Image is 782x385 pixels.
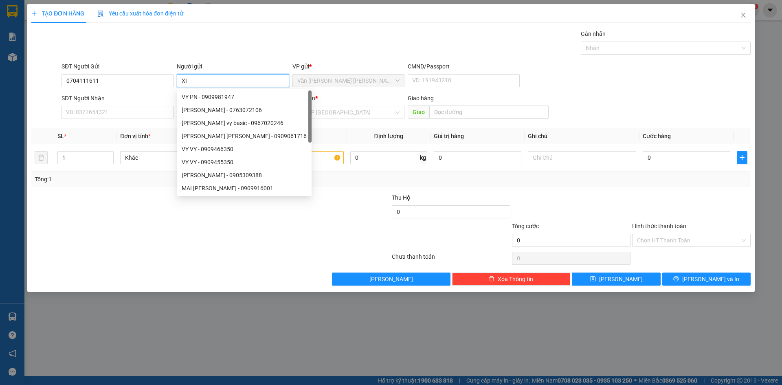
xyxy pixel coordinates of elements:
div: MAI [PERSON_NAME] - 0909916001 [182,184,307,193]
span: save [590,276,596,282]
div: Người gửi [177,62,289,71]
div: thục vy basic - 0967020246 [177,117,312,130]
img: logo.jpg [88,10,108,30]
div: VY PN - 0909981947 [177,90,312,103]
span: printer [673,276,679,282]
b: [DOMAIN_NAME] [68,31,112,37]
img: logo.jpg [10,10,51,51]
div: [PERSON_NAME] - 0905309388 [182,171,307,180]
div: SĐT Người Gửi [62,62,174,71]
span: Khác [125,152,224,164]
div: VY VY - 0909466350 [177,143,312,156]
button: [PERSON_NAME] [332,273,450,286]
img: icon [97,11,104,17]
span: Giá trị hàng [434,133,464,139]
div: VY VY - 0909466350 [182,145,307,154]
span: plus [737,154,747,161]
div: VY LINH - 0905309388 [177,169,312,182]
span: Yêu cầu xuất hóa đơn điện tử [97,10,183,17]
button: Close [732,4,755,27]
div: vy kha - 0763072106 [177,103,312,117]
input: Dọc đường [429,106,549,119]
button: printer[PERSON_NAME] và In [662,273,751,286]
label: Hình thức thanh toán [632,223,686,229]
div: VY PN - 0909981947 [182,92,307,101]
span: Giao hàng [408,95,434,101]
div: [PERSON_NAME] vy basic - 0967020246 [182,119,307,128]
span: [PERSON_NAME] [599,275,643,284]
span: delete [489,276,494,282]
span: Giao [408,106,429,119]
span: Văn Phòng Trần Phú (Mường Thanh) [297,75,400,87]
button: deleteXóa Thông tin [452,273,571,286]
span: Xóa Thông tin [498,275,533,284]
button: plus [737,151,747,164]
span: Đơn vị tính [120,133,151,139]
div: VY VY - 0909455350 [182,158,307,167]
span: Định lượng [374,133,403,139]
li: (c) 2017 [68,39,112,49]
span: Cước hàng [643,133,671,139]
div: SĐT Người Nhận [62,94,174,103]
div: Chưa thanh toán [391,252,511,266]
button: save[PERSON_NAME] [572,273,660,286]
div: [PERSON_NAME] [PERSON_NAME] - 0909061716 [182,132,307,141]
span: [PERSON_NAME] [369,275,413,284]
span: kg [419,151,427,164]
div: BALO VY ANH - 0909061716 [177,130,312,143]
div: CMND/Passport [408,62,520,71]
input: Ghi Chú [528,151,636,164]
b: BIÊN NHẬN GỬI HÀNG [53,12,78,64]
th: Ghi chú [525,128,639,144]
button: delete [35,151,48,164]
div: MAI VY QUANG - 0909916001 [177,182,312,195]
label: Gán nhãn [581,31,606,37]
span: Tổng cước [512,223,539,229]
div: [PERSON_NAME] - 0763072106 [182,106,307,114]
span: [PERSON_NAME] và In [682,275,739,284]
div: Tổng: 1 [35,175,302,184]
span: TẠO ĐƠN HÀNG [31,10,84,17]
span: close [740,12,747,18]
span: SL [57,133,64,139]
span: plus [31,11,37,16]
b: [PERSON_NAME] [10,53,46,91]
span: Thu Hộ [392,194,411,201]
div: VP gửi [292,62,404,71]
div: VY VY - 0909455350 [177,156,312,169]
input: 0 [434,151,521,164]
